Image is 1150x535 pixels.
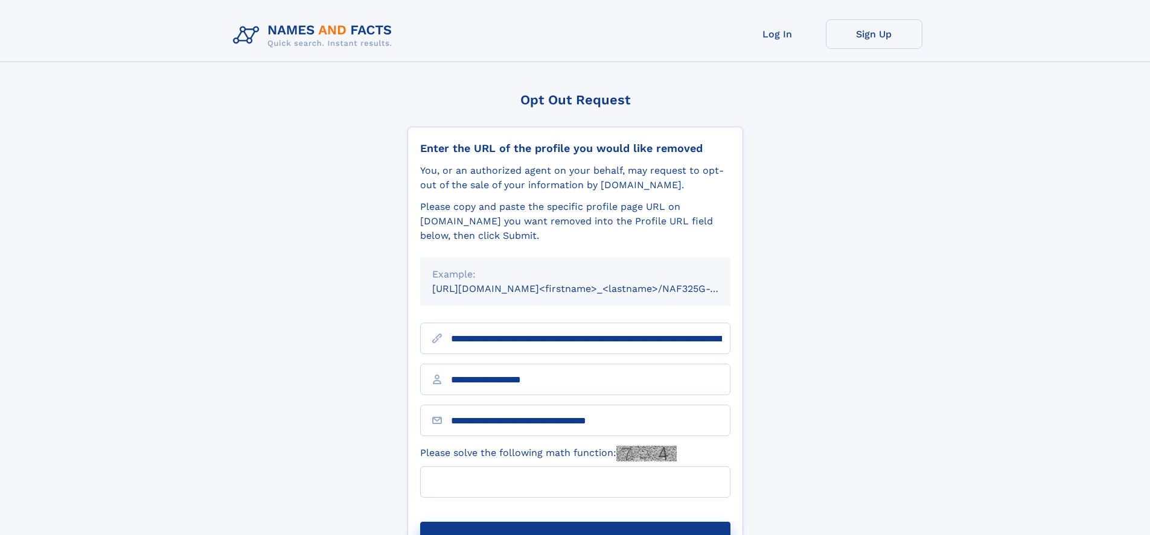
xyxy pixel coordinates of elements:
[420,200,730,243] div: Please copy and paste the specific profile page URL on [DOMAIN_NAME] you want removed into the Pr...
[420,142,730,155] div: Enter the URL of the profile you would like removed
[228,19,402,52] img: Logo Names and Facts
[420,446,677,461] label: Please solve the following math function:
[432,283,753,294] small: [URL][DOMAIN_NAME]<firstname>_<lastname>/NAF325G-xxxxxxxx
[432,267,718,282] div: Example:
[407,92,743,107] div: Opt Out Request
[826,19,922,49] a: Sign Up
[420,163,730,192] div: You, or an authorized agent on your behalf, may request to opt-out of the sale of your informatio...
[729,19,826,49] a: Log In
